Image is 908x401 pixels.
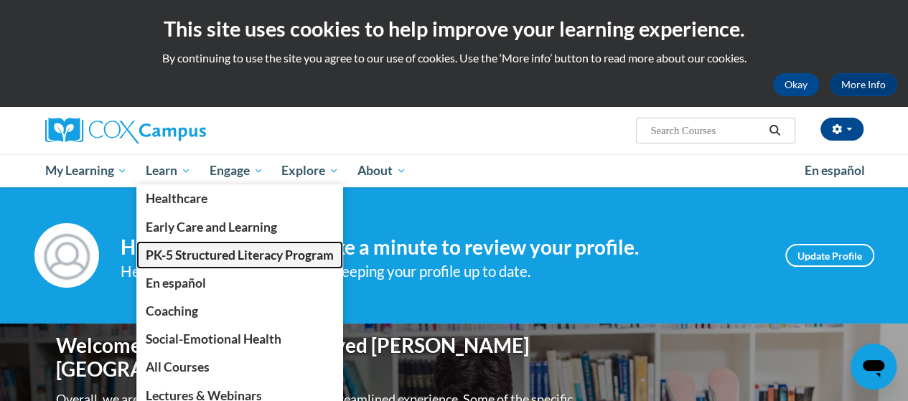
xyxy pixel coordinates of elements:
iframe: Button to launch messaging window [851,344,897,390]
a: My Learning [36,154,137,187]
div: Help improve your experience by keeping your profile up to date. [121,260,764,283]
a: En español [795,156,874,186]
img: Cox Campus [45,118,206,143]
span: Coaching [146,303,198,319]
a: Coaching [136,297,343,325]
span: Explore [281,162,339,179]
div: Main menu [34,154,874,187]
h1: Welcome to the new and improved [PERSON_NAME][GEOGRAPHIC_DATA] [56,334,576,382]
span: All Courses [146,359,210,374]
span: En español [146,275,206,291]
a: Healthcare [136,184,343,212]
input: Search Courses [649,122,764,139]
span: Early Care and Learning [146,220,277,235]
span: Healthcare [146,191,207,206]
h2: This site uses cookies to help improve your learning experience. [11,14,897,43]
h4: Hi [PERSON_NAME]! Take a minute to review your profile. [121,235,764,260]
span: Engage [210,162,263,179]
img: Profile Image [34,223,99,288]
a: About [348,154,416,187]
a: Early Care and Learning [136,213,343,241]
span: PK-5 Structured Literacy Program [146,247,334,263]
button: Okay [773,73,819,96]
a: Update Profile [785,244,874,267]
button: Search [764,122,785,139]
a: Engage [200,154,273,187]
a: Explore [272,154,348,187]
span: En español [805,163,865,178]
span: About [357,162,406,179]
a: PK-5 Structured Literacy Program [136,241,343,269]
span: Learn [146,162,191,179]
a: More Info [830,73,897,96]
a: Cox Campus [45,118,304,143]
a: Learn [136,154,200,187]
p: By continuing to use the site you agree to our use of cookies. Use the ‘More info’ button to read... [11,50,897,66]
a: All Courses [136,353,343,381]
span: My Learning [45,162,127,179]
button: Account Settings [820,118,863,141]
a: Social-Emotional Health [136,325,343,353]
span: Social-Emotional Health [146,331,281,346]
a: En español [136,269,343,297]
